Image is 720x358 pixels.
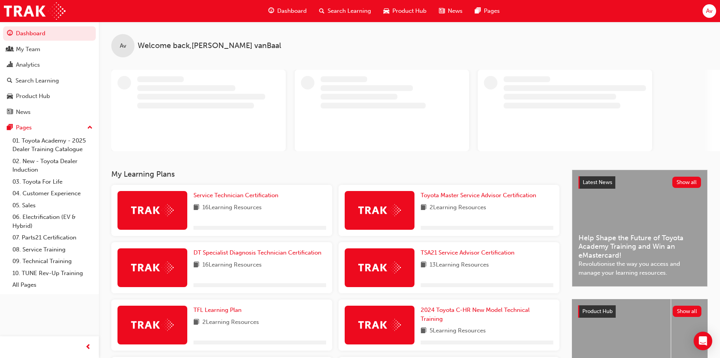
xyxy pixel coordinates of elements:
span: Toyota Master Service Advisor Certification [421,192,536,199]
a: 05. Sales [9,200,96,212]
a: Toyota Master Service Advisor Certification [421,191,539,200]
a: guage-iconDashboard [262,3,313,19]
a: Latest NewsShow all [578,176,701,189]
a: 03. Toyota For Life [9,176,96,188]
span: Product Hub [392,7,426,15]
button: Pages [3,120,96,135]
span: prev-icon [85,343,91,352]
a: news-iconNews [433,3,469,19]
span: news-icon [439,6,445,16]
img: Trak [358,204,401,216]
span: chart-icon [7,62,13,69]
span: up-icon [87,123,93,133]
a: TSA21 Service Advisor Certification [421,248,518,257]
span: TFL Learning Plan [193,306,242,313]
span: pages-icon [475,6,481,16]
img: Trak [358,319,401,331]
span: car-icon [383,6,389,16]
span: Product Hub [582,308,613,315]
span: news-icon [7,109,13,116]
span: Av [120,41,126,50]
a: Product HubShow all [578,305,701,318]
div: Analytics [16,60,40,69]
span: 2 Learning Resources [202,318,259,327]
span: guage-icon [268,6,274,16]
a: All Pages [9,279,96,291]
a: Product Hub [3,89,96,103]
span: Av [706,7,713,15]
span: Help Shape the Future of Toyota Academy Training and Win an eMastercard! [578,234,701,260]
span: Pages [484,7,500,15]
span: Search Learning [328,7,371,15]
img: Trak [4,2,66,20]
div: News [16,108,31,117]
div: My Team [16,45,40,54]
span: Welcome back , [PERSON_NAME] vanBaal [138,41,281,50]
button: Show all [672,177,701,188]
a: 09. Technical Training [9,255,96,267]
span: 13 Learning Resources [430,260,489,270]
a: 10. TUNE Rev-Up Training [9,267,96,279]
span: TSA21 Service Advisor Certification [421,249,515,256]
button: DashboardMy TeamAnalyticsSearch LearningProduct HubNews [3,25,96,120]
a: News [3,105,96,119]
span: DT Specialist Diagnosis Technician Certification [193,249,321,256]
a: Service Technician Certification [193,191,281,200]
span: Service Technician Certification [193,192,278,199]
div: Search Learning [16,76,59,85]
a: My Team [3,42,96,57]
button: Show all [673,306,702,317]
div: Product Hub [16,92,50,101]
h3: My Learning Plans [111,170,559,179]
a: Search Learning [3,74,96,88]
img: Trak [358,262,401,274]
span: search-icon [319,6,325,16]
a: 02. New - Toyota Dealer Induction [9,155,96,176]
div: Open Intercom Messenger [694,332,712,350]
a: DT Specialist Diagnosis Technician Certification [193,248,325,257]
span: 5 Learning Resources [430,326,486,336]
span: 16 Learning Resources [202,260,262,270]
span: Latest News [583,179,612,186]
span: Dashboard [277,7,307,15]
span: News [448,7,463,15]
button: Av [703,4,716,18]
span: pages-icon [7,124,13,131]
span: 2024 Toyota C-HR New Model Technical Training [421,306,530,322]
div: Pages [16,123,32,132]
a: 08. Service Training [9,244,96,256]
a: 01. Toyota Academy - 2025 Dealer Training Catalogue [9,135,96,155]
span: book-icon [193,260,199,270]
a: 07. Parts21 Certification [9,232,96,244]
a: 04. Customer Experience [9,188,96,200]
a: Analytics [3,58,96,72]
span: book-icon [193,203,199,213]
span: book-icon [421,260,426,270]
span: people-icon [7,46,13,53]
a: Latest NewsShow allHelp Shape the Future of Toyota Academy Training and Win an eMastercard!Revolu... [572,170,708,287]
span: 2 Learning Resources [430,203,486,213]
span: search-icon [7,77,12,84]
span: book-icon [421,203,426,213]
span: guage-icon [7,30,13,37]
img: Trak [131,319,174,331]
span: book-icon [421,326,426,336]
span: book-icon [193,318,199,327]
a: TFL Learning Plan [193,306,245,315]
img: Trak [131,262,174,274]
span: Revolutionise the way you access and manage your learning resources. [578,260,701,277]
a: car-iconProduct Hub [377,3,433,19]
a: 2024 Toyota C-HR New Model Technical Training [421,306,553,323]
img: Trak [131,204,174,216]
a: Dashboard [3,26,96,41]
a: 06. Electrification (EV & Hybrid) [9,211,96,232]
a: pages-iconPages [469,3,506,19]
span: car-icon [7,93,13,100]
a: search-iconSearch Learning [313,3,377,19]
span: 16 Learning Resources [202,203,262,213]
